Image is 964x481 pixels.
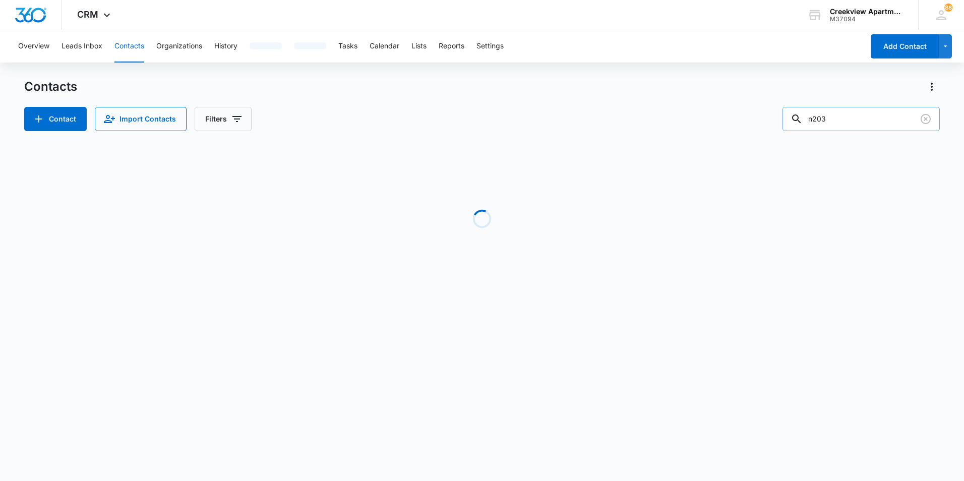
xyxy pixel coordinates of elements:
[830,16,903,23] div: account id
[830,8,903,16] div: account name
[77,9,98,20] span: CRM
[370,30,399,63] button: Calendar
[214,30,237,63] button: History
[195,107,252,131] button: Filters
[24,79,77,94] h1: Contacts
[62,30,102,63] button: Leads Inbox
[944,4,952,12] div: notifications count
[411,30,427,63] button: Lists
[944,4,952,12] span: 88
[114,30,144,63] button: Contacts
[871,34,939,58] button: Add Contact
[476,30,504,63] button: Settings
[918,111,934,127] button: Clear
[439,30,464,63] button: Reports
[18,30,49,63] button: Overview
[95,107,187,131] button: Import Contacts
[338,30,357,63] button: Tasks
[24,107,87,131] button: Add Contact
[782,107,940,131] input: Search Contacts
[924,79,940,95] button: Actions
[156,30,202,63] button: Organizations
